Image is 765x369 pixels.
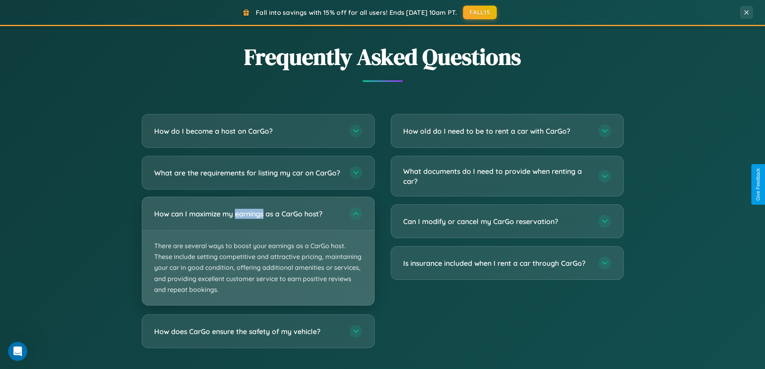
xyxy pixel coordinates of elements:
h3: What are the requirements for listing my car on CarGo? [154,168,341,178]
iframe: Intercom live chat [8,342,27,361]
span: Fall into savings with 15% off for all users! Ends [DATE] 10am PT. [256,8,457,16]
button: FALL15 [463,6,497,19]
div: Give Feedback [755,168,761,201]
h3: How can I maximize my earnings as a CarGo host? [154,209,341,219]
p: There are several ways to boost your earnings as a CarGo host. These include setting competitive ... [142,230,374,305]
h3: What documents do I need to provide when renting a car? [403,166,590,186]
h3: How old do I need to be to rent a car with CarGo? [403,126,590,136]
h3: How do I become a host on CarGo? [154,126,341,136]
h3: Is insurance included when I rent a car through CarGo? [403,258,590,268]
h2: Frequently Asked Questions [142,41,624,72]
h3: Can I modify or cancel my CarGo reservation? [403,216,590,226]
h3: How does CarGo ensure the safety of my vehicle? [154,326,341,336]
